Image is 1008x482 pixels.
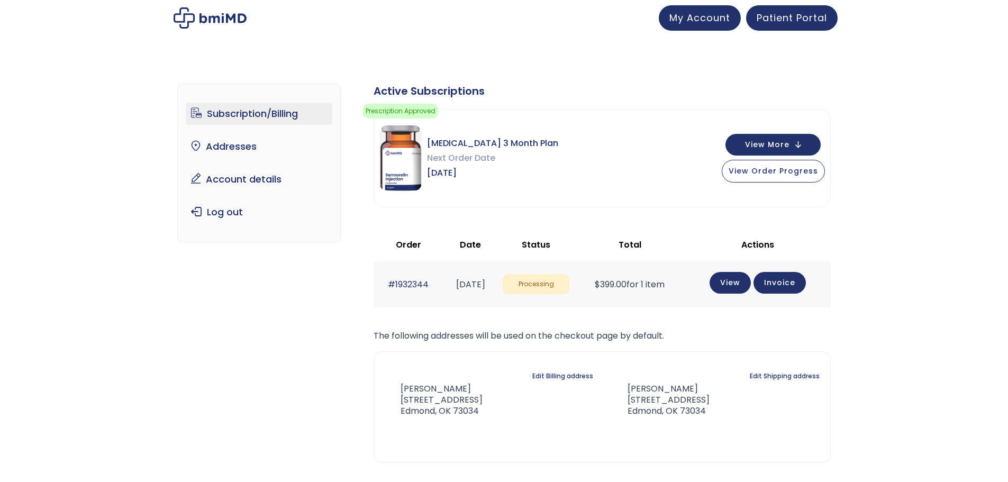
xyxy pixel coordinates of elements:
span: View Order Progress [729,166,818,176]
a: View [710,272,751,294]
span: [MEDICAL_DATA] 3 Month Plan [427,136,558,151]
nav: Account pages [177,84,341,242]
a: Subscription/Billing [186,103,332,125]
span: View More [745,141,789,148]
div: Active Subscriptions [374,84,831,98]
span: Date [460,239,481,251]
p: The following addresses will be used on the checkout page by default. [374,329,831,343]
img: Sermorelin 3 Month Plan [379,125,422,191]
a: Log out [186,201,332,223]
span: Processing [503,275,569,294]
img: My account [174,7,247,29]
button: View More [725,134,821,156]
a: Edit Billing address [532,369,593,384]
a: Account details [186,168,332,190]
a: Addresses [186,135,332,158]
a: Invoice [753,272,806,294]
a: My Account [659,5,741,31]
time: [DATE] [456,278,485,290]
span: 399.00 [595,278,626,290]
span: Prescription Approved [363,104,438,119]
span: Actions [741,239,774,251]
td: for 1 item [575,261,685,307]
span: Status [522,239,550,251]
a: #1932344 [388,278,429,290]
span: Total [619,239,641,251]
button: View Order Progress [722,160,825,183]
span: Next Order Date [427,151,558,166]
span: $ [595,278,600,290]
address: [PERSON_NAME] [STREET_ADDRESS] Edmond, OK 73034 [385,384,483,416]
a: Patient Portal [746,5,838,31]
span: My Account [669,11,730,24]
span: Order [396,239,421,251]
a: Edit Shipping address [750,369,820,384]
span: Patient Portal [757,11,827,24]
span: [DATE] [427,166,558,180]
address: [PERSON_NAME] [STREET_ADDRESS] Edmond, OK 73034 [611,384,710,416]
